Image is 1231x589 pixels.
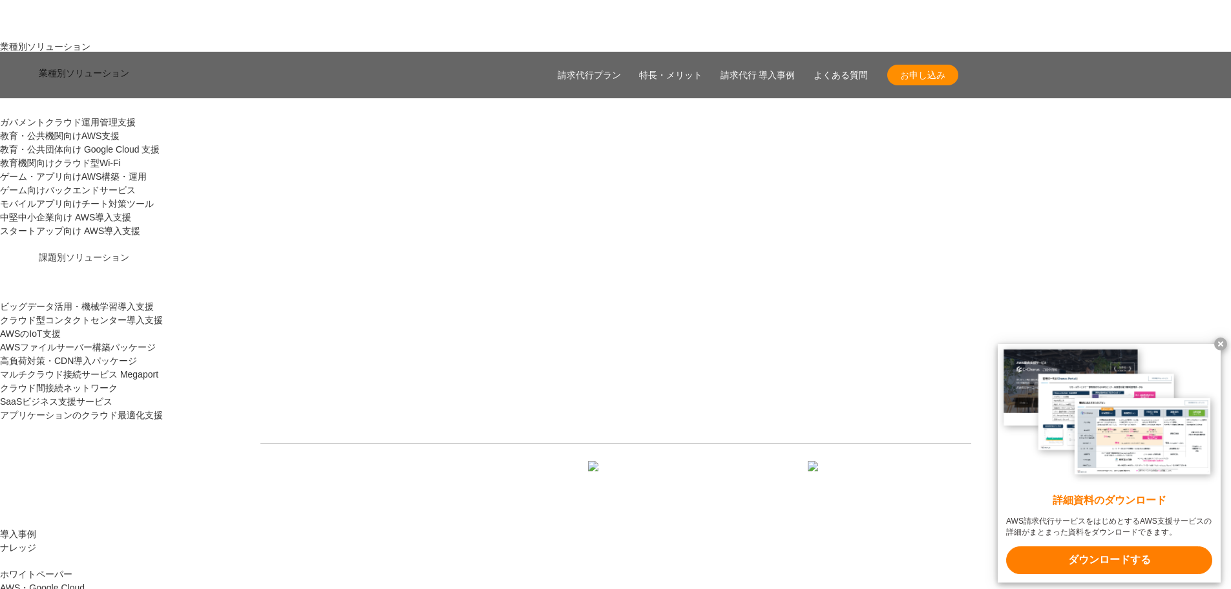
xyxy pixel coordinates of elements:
[558,69,621,82] a: 請求代行プラン
[39,252,129,262] span: 課題別ソリューション
[588,461,598,498] img: 矢印
[998,344,1221,583] a: 詳細資料のダウンロード AWS請求代行サービスをはじめとするAWS支援サービスの詳細がまとまった資料をダウンロードできます。 ダウンロードする
[808,461,818,498] img: 矢印
[639,69,702,82] a: 特長・メリット
[1006,546,1212,574] x-t: ダウンロードする
[1006,493,1212,508] x-t: 詳細資料のダウンロード
[887,69,958,82] span: お申し込み
[622,464,829,495] a: まずは相談する
[721,69,795,82] a: 請求代行 導入事例
[814,69,868,82] a: よくある質問
[403,464,609,495] a: 資料を請求する
[39,68,129,78] span: 業種別ソリューション
[1006,516,1212,538] x-t: AWS請求代行サービスをはじめとするAWS支援サービスの詳細がまとまった資料をダウンロードできます。
[887,65,958,85] a: お申し込み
